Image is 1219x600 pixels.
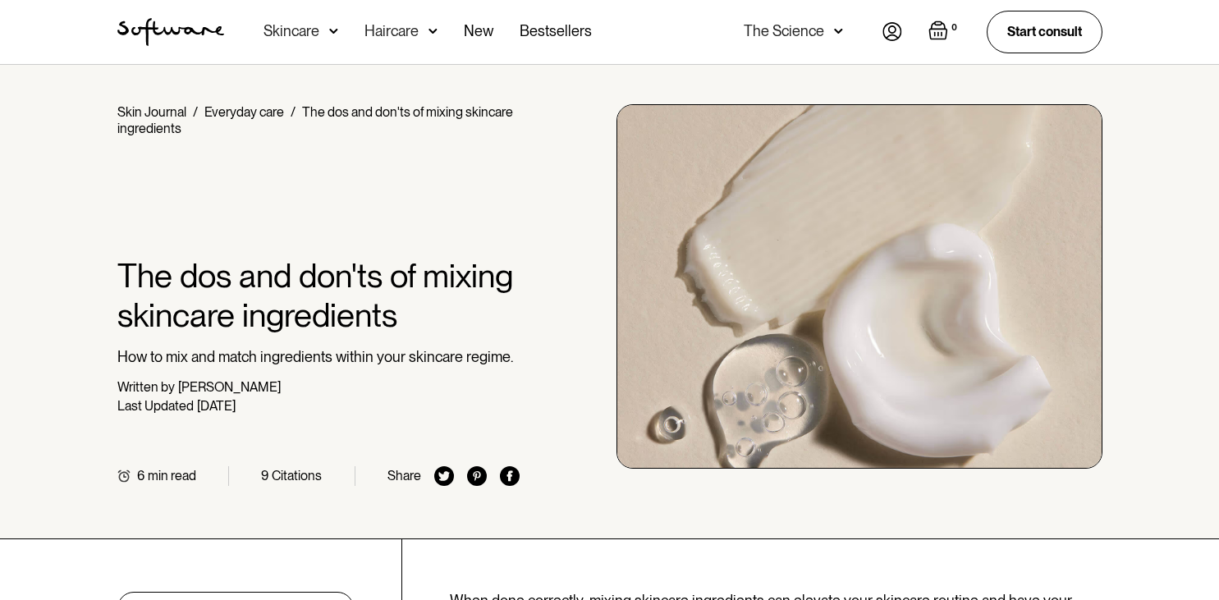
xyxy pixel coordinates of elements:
div: / [291,104,296,120]
div: The dos and don'ts of mixing skincare ingredients [117,104,513,136]
img: arrow down [329,23,338,39]
div: / [193,104,198,120]
div: Written by [117,379,175,395]
div: [DATE] [197,398,236,414]
img: pinterest icon [467,466,487,486]
div: Skincare [264,23,319,39]
img: facebook icon [500,466,520,486]
a: Open empty cart [928,21,960,44]
img: arrow down [834,23,843,39]
a: Everyday care [204,104,284,120]
div: Haircare [364,23,419,39]
a: Skin Journal [117,104,186,120]
h1: The dos and don'ts of mixing skincare ingredients [117,256,520,335]
p: How to mix and match ingredients within your skincare regime. [117,348,520,366]
a: home [117,18,224,46]
img: Software Logo [117,18,224,46]
div: Last Updated [117,398,194,414]
div: 9 [261,468,268,483]
div: 0 [948,21,960,35]
div: The Science [744,23,824,39]
div: min read [148,468,196,483]
div: [PERSON_NAME] [178,379,281,395]
div: 6 [137,468,144,483]
div: Citations [272,468,322,483]
div: Share [387,468,421,483]
img: arrow down [428,23,438,39]
img: twitter icon [434,466,454,486]
a: Start consult [987,11,1102,53]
